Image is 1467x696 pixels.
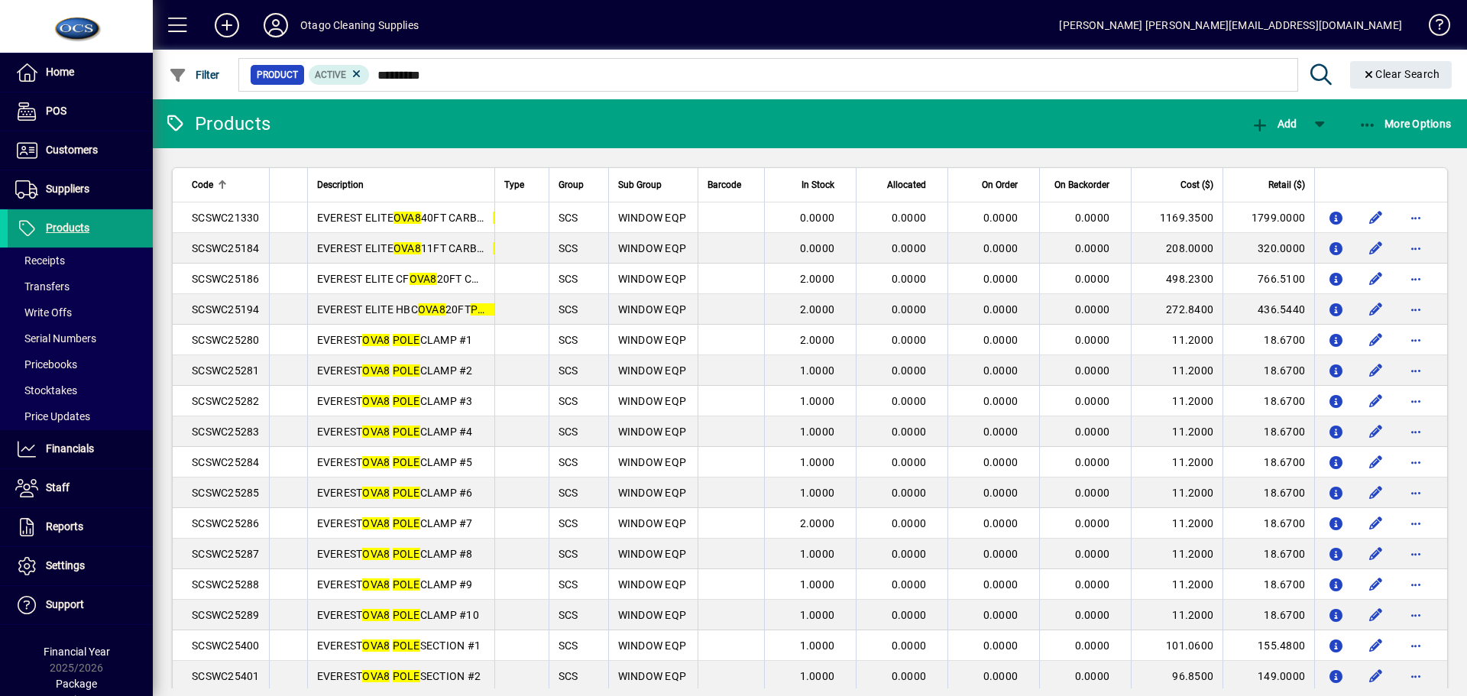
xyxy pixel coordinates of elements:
td: 18.6700 [1222,416,1314,447]
span: 2.0000 [800,517,835,529]
span: WINDOW EQP [618,212,687,224]
button: More options [1404,236,1428,261]
span: EVEREST CLAMP #10 [317,609,479,621]
a: Write Offs [8,299,153,325]
button: More options [1404,297,1428,322]
td: 11.2000 [1131,355,1222,386]
span: SCSWC25194 [192,303,260,316]
span: WINDOW EQP [618,670,687,682]
button: Add [1247,110,1300,138]
button: More options [1404,542,1428,566]
span: Clear Search [1362,68,1440,80]
td: 18.6700 [1222,600,1314,630]
button: Profile [251,11,300,39]
span: 0.0000 [1075,639,1110,652]
div: Barcode [708,176,755,193]
span: 0.0000 [983,395,1018,407]
div: On Order [957,176,1031,193]
td: 11.2000 [1131,569,1222,600]
a: Knowledge Base [1417,3,1448,53]
span: 0.0000 [983,212,1018,224]
span: 2.0000 [800,303,835,316]
span: SCSWC21330 [192,212,260,224]
span: 1.0000 [800,364,835,377]
span: Group [559,176,584,193]
em: OVA8 [393,242,421,254]
em: POLE [393,426,420,438]
span: 0.0000 [983,578,1018,591]
span: Code [192,176,213,193]
span: WINDOW EQP [618,517,687,529]
button: Edit [1364,206,1388,230]
em: OVA8 [362,364,390,377]
em: OVA8 [362,609,390,621]
span: 1.0000 [800,639,835,652]
span: Financials [46,442,94,455]
div: On Backorder [1049,176,1123,193]
em: OVA8 [418,303,445,316]
div: Otago Cleaning Supplies [300,13,419,37]
button: Edit [1364,511,1388,536]
span: 0.0000 [1075,548,1110,560]
span: SCSWC25186 [192,273,260,285]
button: Clear [1350,61,1452,89]
button: Edit [1364,358,1388,383]
span: 0.0000 [892,517,927,529]
span: EVEREST CLAMP #8 [317,548,473,560]
button: More options [1404,267,1428,291]
button: More Options [1355,110,1456,138]
span: 1.0000 [800,426,835,438]
span: 0.0000 [983,303,1018,316]
a: Serial Numbers [8,325,153,351]
button: Filter [165,61,224,89]
span: WINDOW EQP [618,609,687,621]
span: 0.0000 [1075,273,1110,285]
td: 18.6700 [1222,539,1314,569]
button: More options [1404,419,1428,444]
td: 272.8400 [1131,294,1222,325]
span: More Options [1359,118,1452,130]
span: 0.0000 [892,364,927,377]
span: 0.0000 [1075,212,1110,224]
span: Products [46,222,89,234]
span: Settings [46,559,85,571]
button: Edit [1364,572,1388,597]
span: EVEREST SECTION #2 [317,670,481,682]
a: Financials [8,430,153,468]
span: 1.0000 [800,456,835,468]
span: In Stock [802,176,834,193]
span: EVEREST ELITE 40FT CARBON KIT [317,212,537,224]
span: SCS [559,670,578,682]
td: 11.2000 [1131,447,1222,477]
button: More options [1404,603,1428,627]
span: 0.0000 [892,334,927,346]
mat-chip: Activation Status: Active [309,65,370,85]
span: Description [317,176,364,193]
span: 1.0000 [800,670,835,682]
td: 155.4800 [1222,630,1314,661]
span: Support [46,598,84,610]
em: POLE [393,548,420,560]
a: Stocktakes [8,377,153,403]
td: 11.2000 [1131,539,1222,569]
span: EVEREST CLAMP #2 [317,364,473,377]
span: 0.0000 [983,364,1018,377]
span: WINDOW EQP [618,273,687,285]
span: 1.0000 [800,609,835,621]
em: OVA8 [362,426,390,438]
em: OVA8 [410,273,437,285]
span: EVEREST CLAMP #6 [317,487,473,499]
span: WINDOW EQP [618,578,687,591]
span: Barcode [708,176,741,193]
em: OVA8 [362,456,390,468]
span: Home [46,66,74,78]
td: 1799.0000 [1222,202,1314,233]
span: 0.0000 [892,487,927,499]
span: POS [46,105,66,117]
span: 0.0000 [800,242,835,254]
span: 0.0000 [1075,364,1110,377]
button: Edit [1364,389,1388,413]
span: SCSWC25282 [192,395,260,407]
td: 436.5440 [1222,294,1314,325]
em: POLE [393,456,420,468]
